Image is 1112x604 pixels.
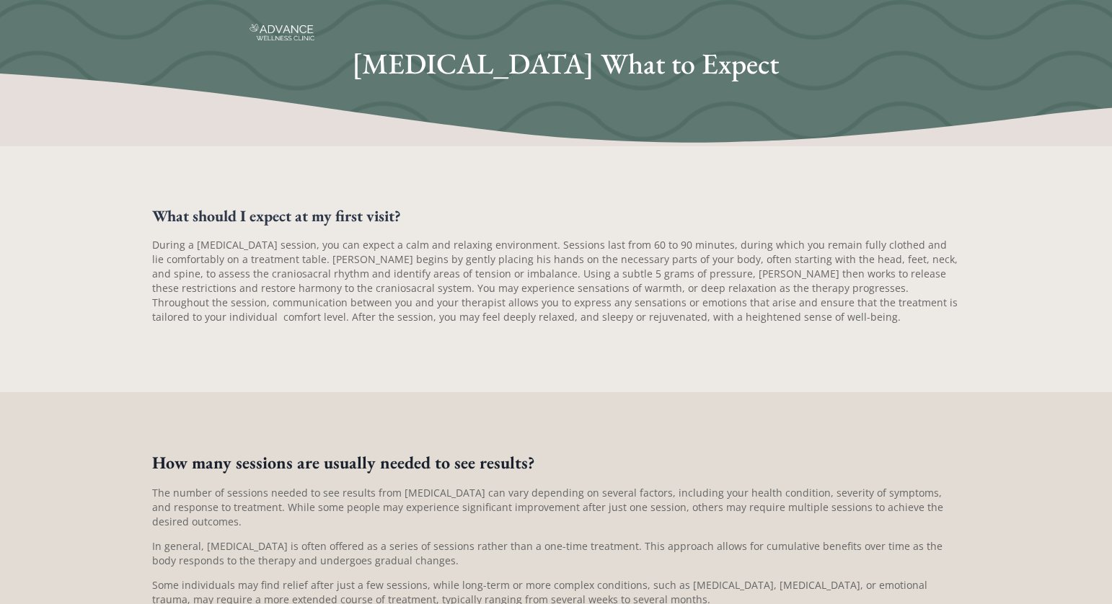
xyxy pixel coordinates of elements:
img: ADVANCE WELLNESS CLINIC-350 [250,24,314,40]
p: The number of sessions needed to see results from [MEDICAL_DATA] can vary depending on several fa... [152,486,960,529]
h1: [MEDICAL_DATA] What to Expect [163,42,967,85]
h4: What should I expect at my first visit? [152,204,960,228]
h3: How many sessions are usually needed to see results? [152,450,960,476]
p: In general, [MEDICAL_DATA] is often offered as a series of sessions rather than a one-time treatm... [152,539,960,568]
p: During a [MEDICAL_DATA] session, you can expect a calm and relaxing environment. Sessions last fr... [152,238,960,324]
